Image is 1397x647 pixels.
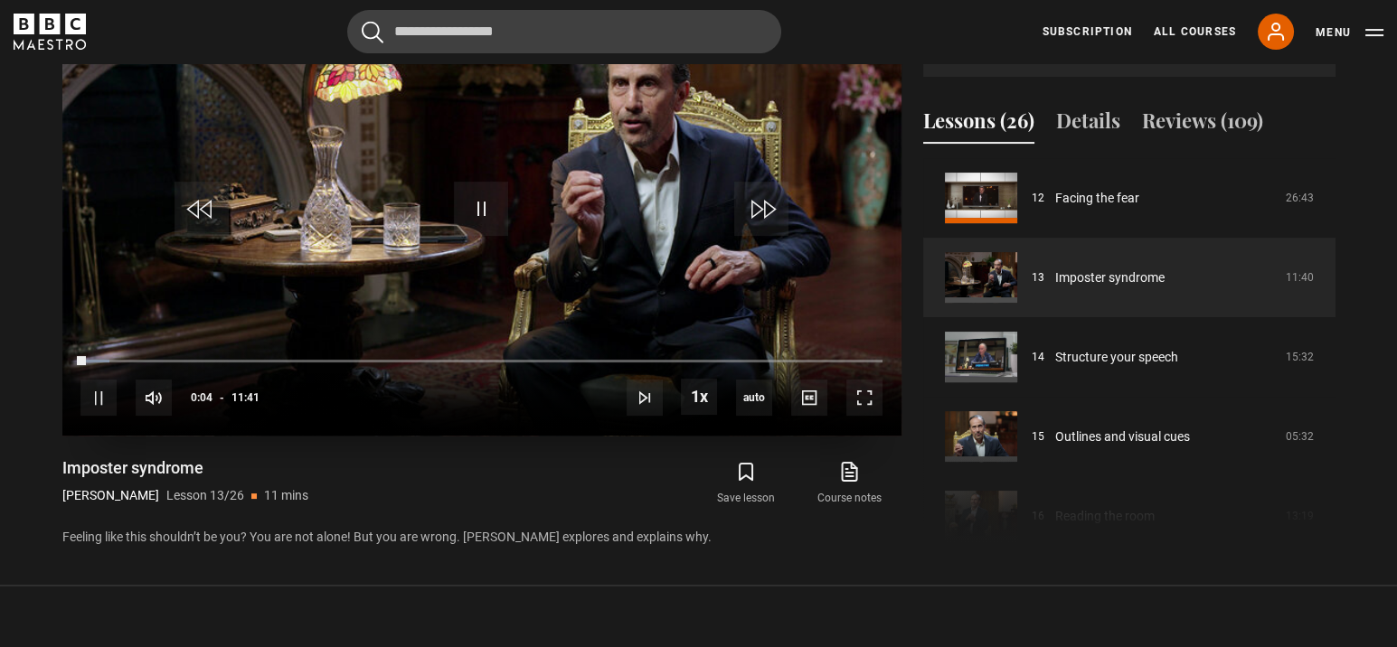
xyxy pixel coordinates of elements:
a: Course notes [798,457,901,510]
a: All Courses [1154,23,1236,40]
button: Details [1056,106,1120,144]
button: Pause [80,380,117,416]
p: [PERSON_NAME] [62,486,159,505]
a: Structure your speech [1055,348,1178,367]
input: Search [347,10,781,53]
a: Facing the fear [1055,189,1139,208]
button: Playback Rate [681,379,717,415]
span: 11:41 [231,381,260,414]
p: Lesson 13/26 [166,486,244,505]
button: Mute [136,380,172,416]
a: Subscription [1043,23,1132,40]
a: Outlines and visual cues [1055,427,1190,446]
span: auto [736,380,772,416]
div: Progress Bar [80,360,882,363]
button: Save lesson [694,457,798,510]
a: Imposter syndrome [1055,268,1165,287]
svg: BBC Maestro [14,14,86,50]
button: Reviews (109) [1142,106,1263,144]
span: 0:04 [191,381,212,414]
h1: Imposter syndrome [62,457,308,479]
button: Captions [791,380,827,416]
button: Lessons (26) [923,106,1034,144]
button: Toggle navigation [1316,23,1383,42]
p: Feeling like this shouldn’t be you? You are not alone! But you are wrong. [PERSON_NAME] explores ... [62,528,901,547]
button: Submit the search query [362,21,383,43]
div: Current quality: 720p [736,380,772,416]
p: 11 mins [264,486,308,505]
button: Fullscreen [846,380,883,416]
span: - [220,391,224,404]
button: Next Lesson [627,380,663,416]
